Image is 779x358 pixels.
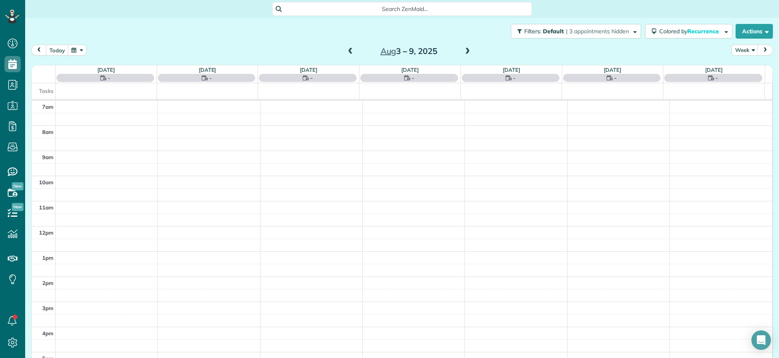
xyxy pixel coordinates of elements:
[310,74,313,82] span: -
[42,305,54,311] span: 3pm
[42,280,54,286] span: 2pm
[42,104,54,110] span: 7am
[199,67,216,73] a: [DATE]
[511,24,641,39] button: Filters: Default | 3 appointments hidden
[751,330,771,350] div: Open Intercom Messenger
[687,28,720,35] span: Recurrence
[543,28,564,35] span: Default
[39,179,54,185] span: 10am
[381,46,396,56] span: Aug
[97,67,115,73] a: [DATE]
[12,203,24,211] span: New
[358,47,460,56] h2: 3 – 9, 2025
[507,24,641,39] a: Filters: Default | 3 appointments hidden
[42,129,54,135] span: 8am
[614,74,617,82] span: -
[566,28,629,35] span: | 3 appointments hidden
[736,24,773,39] button: Actions
[42,254,54,261] span: 1pm
[108,74,110,82] span: -
[412,74,414,82] span: -
[732,45,758,56] button: Week
[39,204,54,211] span: 11am
[705,67,723,73] a: [DATE]
[524,28,541,35] span: Filters:
[209,74,212,82] span: -
[39,88,54,94] span: Tasks
[716,74,718,82] span: -
[42,154,54,160] span: 9am
[503,67,520,73] a: [DATE]
[12,182,24,190] span: New
[604,67,621,73] a: [DATE]
[645,24,732,39] button: Colored byRecurrence
[300,67,317,73] a: [DATE]
[513,74,516,82] span: -
[46,45,69,56] button: today
[659,28,722,35] span: Colored by
[39,229,54,236] span: 12pm
[31,45,47,56] button: prev
[42,330,54,336] span: 4pm
[401,67,419,73] a: [DATE]
[757,45,773,56] button: next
